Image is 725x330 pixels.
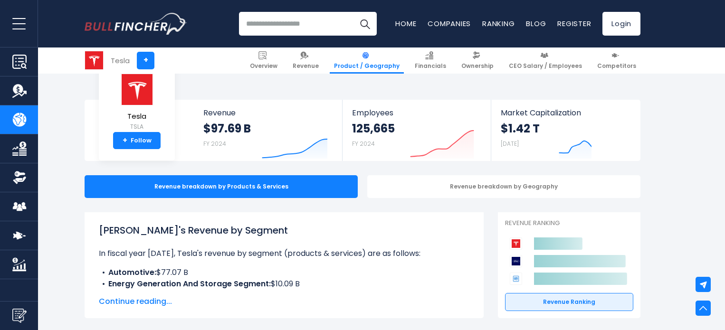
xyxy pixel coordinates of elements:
[352,121,395,136] strong: 125,665
[120,74,153,105] img: TSLA logo
[203,121,251,136] strong: $97.69 B
[120,113,153,121] span: Tesla
[557,19,591,28] a: Register
[12,170,27,185] img: Ownership
[85,13,187,35] a: Go to homepage
[501,140,519,148] small: [DATE]
[293,62,319,70] span: Revenue
[367,175,640,198] div: Revenue breakdown by Geography
[330,47,404,74] a: Product / Geography
[343,100,490,161] a: Employees 125,665 FY 2024
[428,19,471,28] a: Companies
[120,123,153,131] small: TSLA
[482,19,515,28] a: Ranking
[395,19,416,28] a: Home
[457,47,498,74] a: Ownership
[510,273,522,285] img: General Motors Company competitors logo
[108,278,271,289] b: Energy Generation And Storage Segment:
[353,12,377,36] button: Search
[501,121,540,136] strong: $1.42 T
[85,175,358,198] div: Revenue breakdown by Products & Services
[352,140,375,148] small: FY 2024
[194,100,343,161] a: Revenue $97.69 B FY 2024
[85,13,187,35] img: Bullfincher logo
[505,219,633,227] p: Revenue Ranking
[85,51,103,69] img: TSLA logo
[505,47,586,74] a: CEO Salary / Employees
[505,293,633,311] a: Revenue Ranking
[99,278,469,290] li: $10.09 B
[250,62,277,70] span: Overview
[99,223,469,237] h1: [PERSON_NAME]'s Revenue by Segment
[491,100,639,161] a: Market Capitalization $1.42 T [DATE]
[415,62,446,70] span: Financials
[352,108,481,117] span: Employees
[99,267,469,278] li: $77.07 B
[137,52,154,69] a: +
[120,73,154,132] a: Tesla TSLA
[288,47,323,74] a: Revenue
[510,255,522,267] img: Ford Motor Company competitors logo
[99,248,469,259] p: In fiscal year [DATE], Tesla's revenue by segment (products & services) are as follows:
[334,62,400,70] span: Product / Geography
[501,108,630,117] span: Market Capitalization
[123,136,127,145] strong: +
[597,62,636,70] span: Competitors
[509,62,582,70] span: CEO Salary / Employees
[410,47,450,74] a: Financials
[593,47,640,74] a: Competitors
[111,55,130,66] div: Tesla
[203,140,226,148] small: FY 2024
[526,19,546,28] a: Blog
[203,108,333,117] span: Revenue
[108,267,156,278] b: Automotive:
[461,62,494,70] span: Ownership
[510,237,522,250] img: Tesla competitors logo
[246,47,282,74] a: Overview
[99,296,469,307] span: Continue reading...
[602,12,640,36] a: Login
[113,132,161,149] a: +Follow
